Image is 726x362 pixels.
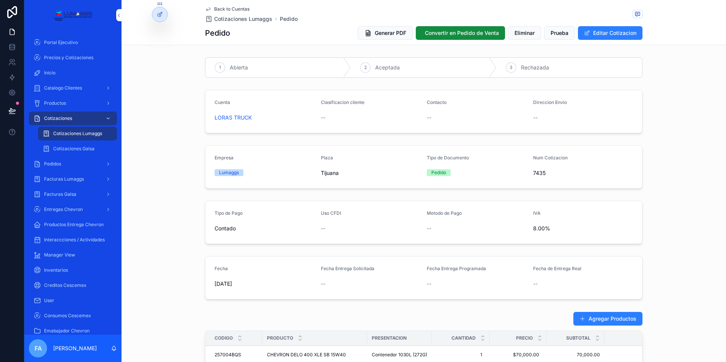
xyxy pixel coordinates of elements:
span: Inventarios [44,267,68,273]
span: Cotizaciones [44,115,72,121]
a: LORAS TRUCK [215,114,252,121]
a: Consumos Cescemex [29,309,117,323]
button: Prueba [544,26,575,40]
span: Convertir en Pedido de Venta [425,29,499,37]
span: Fecha [215,266,228,271]
span: FA [35,344,42,353]
h1: Pedido [205,28,230,38]
span: Fecha Entrega Solicitada [321,266,374,271]
span: -- [321,114,325,121]
a: Cotizaciones Galsa [38,142,117,156]
span: $70,000.00 [497,352,539,358]
a: $75,600.00 [604,352,668,358]
span: 7435 [533,169,633,177]
div: Lumaggs [219,169,239,176]
a: Productos [29,96,117,110]
span: Interaccciones / Actividades [44,237,105,243]
span: Fecha Entrega Programada [427,266,486,271]
span: Entregas Chevron [44,206,83,212]
span: 1 [439,352,482,358]
span: Creditos Cescemex [44,282,87,288]
span: Facturas Lumaggs [44,176,84,182]
span: Back to Cuentas [214,6,249,12]
div: scrollable content [24,30,122,335]
a: 1 [436,349,485,361]
span: Num Cotizacion [533,155,568,161]
span: Codigo [215,335,233,341]
span: Cuenta [215,99,230,105]
span: Metodo de Pago [427,210,462,216]
span: Cotizaciones Galsa [53,146,95,152]
span: Cantidad [451,335,476,341]
a: Back to Cuentas [205,6,249,12]
a: Portal Ejecutivo [29,36,117,49]
span: Contacto [427,99,447,105]
button: Agregar Productos [573,312,642,326]
span: Eliminar [515,29,535,37]
span: Contenedor 1030L (272G) [372,352,427,358]
span: Tijuana [321,169,339,177]
span: Fecha de Entrega Real [533,266,581,271]
span: User [44,297,54,304]
a: Pedidos [29,157,117,171]
span: -- [427,225,431,232]
span: Aceptada [375,64,400,71]
span: 257004BQS [215,352,241,358]
a: Inventarios [29,263,117,277]
div: Pedido [431,169,446,176]
span: 1 [219,65,221,71]
span: Presentacion [372,335,407,341]
span: IVA [533,210,541,216]
span: Abierta [230,64,248,71]
span: 8.00% [533,225,633,232]
span: -- [427,280,431,288]
span: Cotizaciones Lumaggs [53,131,102,137]
span: -- [533,114,538,121]
img: App logo [54,9,92,21]
span: Consumos Cescemex [44,313,91,319]
span: Empresa [215,155,234,161]
span: Plaza [321,155,333,161]
span: Clasificacion cliente [321,99,365,105]
span: Uso CFDI [321,210,341,216]
a: User [29,294,117,307]
a: Entregas Chevron [29,203,117,216]
span: Emabajador Chevron [44,328,90,334]
a: Facturas Lumaggs [29,172,117,186]
span: Portal Ejecutivo [44,39,78,46]
a: Cotizaciones [29,112,117,125]
span: Facturas Galsa [44,191,76,197]
a: Productos Entrega Chevron [29,218,117,231]
span: Productos [44,100,66,106]
span: Cotizaciones Lumaggs [214,15,272,23]
span: Inicio [44,70,55,76]
button: Editar Cotizacion [578,26,642,40]
span: Precio [516,335,533,341]
span: Manager View [44,252,75,258]
a: Cotizaciones Lumaggs [205,15,272,23]
a: Facturas Galsa [29,187,117,201]
span: Subtotal [566,335,590,341]
button: Convertir en Pedido de Venta [416,26,505,40]
a: CHEVRON DELO 400 XLE SB 15W40 [267,352,363,358]
span: Productos Entrega Chevron [44,222,104,228]
span: Precios y Cotizaciones [44,55,93,61]
span: Tipo de Documento [427,155,469,161]
span: -- [427,114,431,121]
a: Catalogo Clientes [29,81,117,95]
span: -- [321,225,325,232]
span: -- [533,280,538,288]
a: Pedido [280,15,298,23]
a: Manager View [29,248,117,262]
a: Cotizaciones Lumaggs [38,127,117,140]
a: $70,000.00 [494,349,542,361]
span: Generar PDF [375,29,406,37]
a: Interaccciones / Actividades [29,233,117,247]
span: Direccion Envio [533,99,567,105]
span: 70,000.00 [551,352,600,358]
span: Producto [267,335,293,341]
